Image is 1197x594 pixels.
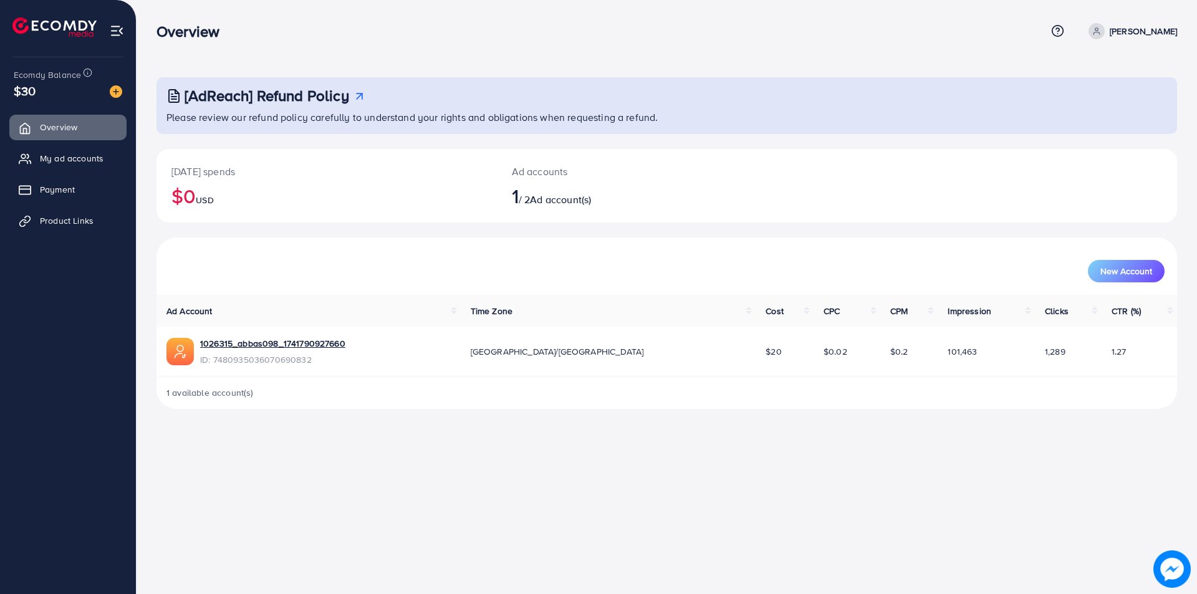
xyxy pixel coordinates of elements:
[9,146,127,171] a: My ad accounts
[512,184,737,208] h2: / 2
[9,115,127,140] a: Overview
[110,24,124,38] img: menu
[1084,23,1177,39] a: [PERSON_NAME]
[890,345,908,358] span: $0.2
[471,305,512,317] span: Time Zone
[12,17,97,37] img: logo
[512,164,737,179] p: Ad accounts
[948,305,991,317] span: Impression
[156,22,229,41] h3: Overview
[40,121,77,133] span: Overview
[1045,345,1065,358] span: 1,289
[1112,305,1141,317] span: CTR (%)
[766,345,781,358] span: $20
[196,194,213,206] span: USD
[200,353,345,366] span: ID: 7480935036070690832
[1110,24,1177,39] p: [PERSON_NAME]
[166,386,254,399] span: 1 available account(s)
[948,345,977,358] span: 101,463
[766,305,784,317] span: Cost
[1100,267,1152,275] span: New Account
[824,345,847,358] span: $0.02
[1112,345,1127,358] span: 1.27
[185,87,349,105] h3: [AdReach] Refund Policy
[40,183,75,196] span: Payment
[14,69,81,81] span: Ecomdy Balance
[166,110,1170,125] p: Please review our refund policy carefully to understand your rights and obligations when requesti...
[40,152,103,165] span: My ad accounts
[200,337,345,350] a: 1026315_abbas098_1741790927660
[824,305,840,317] span: CPC
[1045,305,1069,317] span: Clicks
[166,338,194,365] img: ic-ads-acc.e4c84228.svg
[40,214,94,227] span: Product Links
[1088,260,1165,282] button: New Account
[530,193,591,206] span: Ad account(s)
[171,184,482,208] h2: $0
[9,208,127,233] a: Product Links
[890,305,908,317] span: CPM
[9,177,127,202] a: Payment
[14,82,36,100] span: $30
[110,85,122,98] img: image
[1153,550,1191,588] img: image
[166,305,213,317] span: Ad Account
[512,181,519,210] span: 1
[471,345,644,358] span: [GEOGRAPHIC_DATA]/[GEOGRAPHIC_DATA]
[171,164,482,179] p: [DATE] spends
